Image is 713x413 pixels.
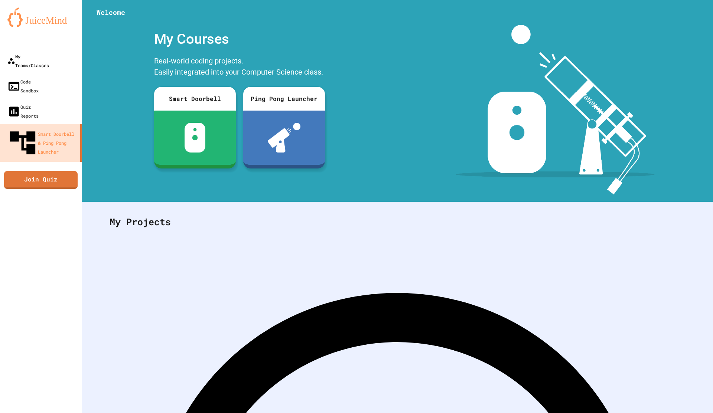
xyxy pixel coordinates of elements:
img: banner-image-my-projects.png [456,25,655,194]
div: Ping Pong Launcher [243,87,325,111]
div: Smart Doorbell [154,87,236,111]
div: Code Sandbox [7,77,39,95]
div: My Courses [150,25,329,53]
img: ppl-with-ball.png [268,123,301,153]
a: Join Quiz [4,171,78,189]
div: Real-world coding projects. Easily integrated into your Computer Science class. [150,53,329,81]
div: Smart Doorbell & Ping Pong Launcher [7,128,77,158]
div: Quiz Reports [7,102,39,120]
div: My Projects [102,207,693,236]
div: My Teams/Classes [7,52,49,70]
img: sdb-white.svg [185,123,206,153]
img: logo-orange.svg [7,7,74,27]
